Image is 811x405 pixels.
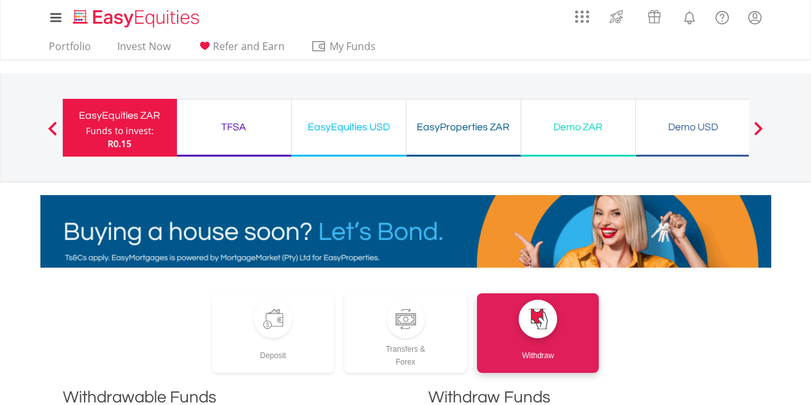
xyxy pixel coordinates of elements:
a: FAQ's and Support [706,3,739,29]
div: Withdraw [477,338,599,362]
div: Demo USD [644,118,742,136]
div: EasyProperties ZAR [414,118,513,136]
span: R0.15 [108,137,131,150]
a: Invest Now [112,40,176,60]
a: Vouchers [635,3,673,27]
div: Deposit [212,338,335,362]
span: My Funds [311,38,395,55]
a: Withdraw [477,293,599,373]
a: Portfolio [44,40,96,60]
div: Funds to invest: [86,125,154,137]
div: Transfers & Forex [344,338,467,368]
button: Next [746,128,771,141]
img: EasyEquities_Logo.png [71,8,205,29]
a: Transfers &Forex [344,293,467,373]
img: EasyMortage Promotion Banner [40,195,771,268]
div: EasyEquities USD [299,118,398,136]
a: Home page [68,3,205,29]
a: AppsGrid [567,3,598,24]
div: TFSA [185,118,283,136]
a: Deposit [212,293,335,373]
img: vouchers-v2.svg [644,6,665,27]
button: Previous [40,128,65,141]
a: My Profile [739,3,771,31]
img: thrive-v2.svg [606,6,627,27]
div: EasyEquities ZAR [71,107,169,125]
span: Refer and Earn [213,39,285,53]
a: Notifications [673,3,706,29]
a: Refer and Earn [192,40,290,60]
div: Demo ZAR [529,118,628,136]
img: grid-menu-icon.svg [575,10,589,24]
